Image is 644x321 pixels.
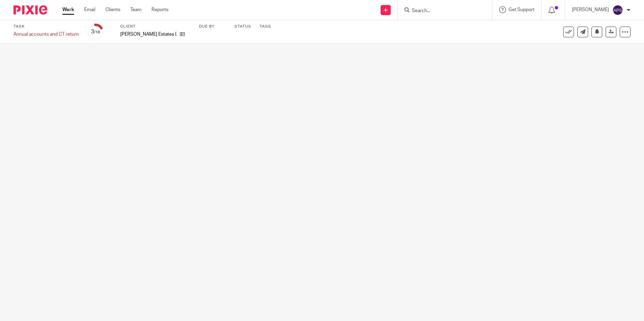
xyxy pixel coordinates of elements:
[120,31,176,38] p: [PERSON_NAME] Estates Ltd
[234,24,251,29] label: Status
[130,6,141,13] a: Team
[180,32,185,37] i: Open client page
[612,5,623,15] img: svg%3E
[199,24,226,29] label: Due by
[120,24,191,29] label: Client
[94,30,100,34] small: /18
[509,7,535,12] span: Get Support
[120,31,176,38] span: Newson Estates Ltd
[13,5,47,14] img: Pixie
[84,6,95,13] a: Email
[572,6,609,13] p: [PERSON_NAME]
[91,28,100,36] div: 3
[62,6,74,13] a: Work
[411,8,472,14] input: Search
[152,6,168,13] a: Reports
[13,31,79,38] div: Annual accounts and CT return
[13,24,79,29] label: Task
[105,6,120,13] a: Clients
[260,24,271,29] label: Tags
